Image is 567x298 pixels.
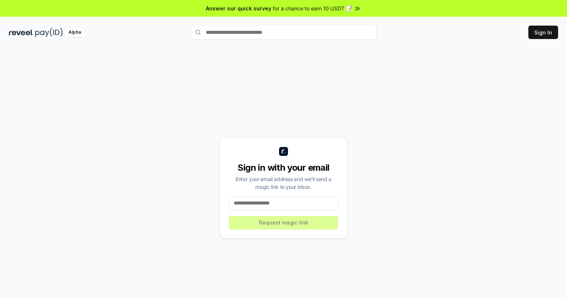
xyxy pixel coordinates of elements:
img: logo_small [279,147,288,156]
button: Sign In [528,26,558,39]
img: pay_id [35,28,63,37]
div: Sign in with your email [229,162,338,174]
span: for a chance to earn 10 USDT 📝 [273,4,352,12]
img: reveel_dark [9,28,34,37]
div: Alpha [64,28,85,37]
div: Enter your email address and we’ll send a magic link to your inbox. [229,175,338,191]
span: Answer our quick survey [206,4,271,12]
